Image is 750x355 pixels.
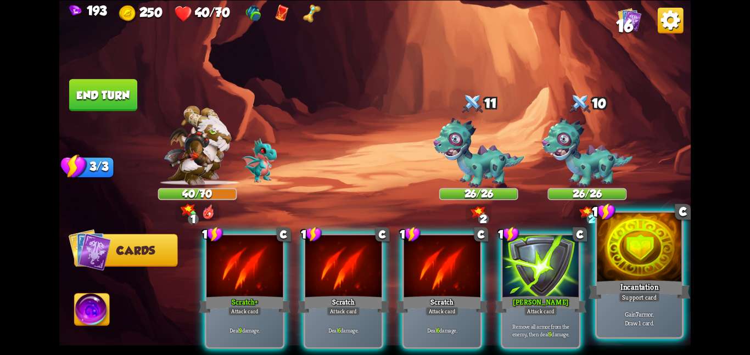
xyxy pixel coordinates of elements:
div: Health [175,5,230,23]
img: Zombie_Dragon.png [433,117,524,188]
span: Cards [116,244,155,257]
img: Cards_Icon.png [69,228,111,271]
div: Incantation [589,278,690,301]
div: Gold [119,5,162,23]
div: C [277,227,291,241]
div: 1 [498,226,519,242]
div: Gems [69,3,107,18]
div: Attack card [327,306,360,315]
img: Options_Button.png [658,7,684,33]
div: Attack card [524,306,558,315]
div: Scratch+ [199,294,290,314]
div: Attack card [228,306,261,315]
div: 2 [587,213,598,224]
button: End turn [69,79,137,111]
span: 250 [139,5,162,19]
div: Scratch [298,294,389,314]
div: 11 [439,91,518,117]
div: 1 [400,226,421,242]
img: Ability_Icon.png [75,294,110,329]
p: Deal damage. [307,326,379,334]
div: View all the cards in your deck [618,7,641,33]
div: [PERSON_NAME] [495,294,586,314]
img: Cards_Icon.png [618,7,641,31]
div: 3/3 [74,157,114,178]
span: 16 [616,16,633,36]
img: Heart.png [175,5,192,22]
img: Gym Bag - Gain 1 Bonus Damage at the start of the combat. [244,4,262,22]
b: 9 [548,330,551,338]
img: Stamina_Icon.png [61,153,87,179]
img: Bonus_Damage_Icon.png [579,206,595,219]
p: Gain armor. Draw 1 card. [599,310,680,327]
img: Red Envelope - Normal enemies drop an additional card reward. [276,4,290,22]
b: 6 [338,326,340,334]
div: Attack card [426,306,459,315]
img: Gem.png [69,5,82,17]
b: 6 [436,326,439,334]
div: 10 [548,91,627,117]
div: 26/26 [548,189,625,199]
div: 1 [188,213,199,224]
div: Scratch [396,294,488,314]
p: Remove all armor from the enemy, then deal damage. [505,323,577,337]
img: Bonus_Damage_Icon.png [471,206,486,219]
img: Void_Dragon_Baby.png [242,138,277,183]
img: Golden Bone - Upgrade first non-upgraded card drawn each turn for 1 round. [303,4,321,22]
div: 1 [202,226,223,242]
b: 9 [239,326,242,334]
div: 1 [592,202,615,220]
div: 2 [478,213,489,224]
img: DragonFury.png [202,204,214,219]
p: Deal damage. [406,326,478,334]
div: C [376,227,390,241]
div: Support card [619,292,660,302]
button: Cards [74,234,178,266]
div: C [675,204,691,219]
div: 40/70 [159,189,236,199]
div: 1 [301,226,322,242]
img: Bonus_Damage_Icon.png [181,204,197,217]
b: 7 [636,310,639,318]
div: C [573,227,587,241]
img: Gold.png [119,5,137,22]
span: 40/70 [195,5,230,19]
img: Zombie_Dragon.png [542,117,633,188]
div: C [474,227,488,241]
img: Barbarian_Dragon.png [164,105,231,185]
p: Deal damage. [209,326,281,334]
div: 26/26 [440,189,517,199]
